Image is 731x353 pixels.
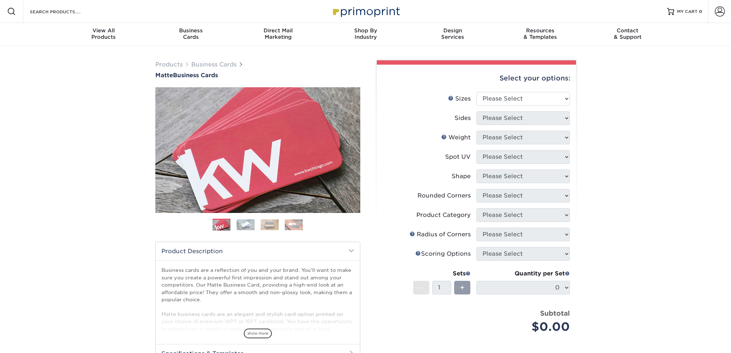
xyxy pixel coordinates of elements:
[497,27,584,34] span: Resources
[29,7,99,16] input: SEARCH PRODUCTS.....
[409,27,497,40] div: Services
[410,230,471,239] div: Radius of Corners
[322,27,409,34] span: Shop By
[234,27,322,34] span: Direct Mail
[452,172,471,181] div: Shape
[420,282,423,293] span: -
[261,219,279,230] img: Business Cards 03
[416,211,471,219] div: Product Category
[699,9,702,14] span: 0
[191,61,237,68] a: Business Cards
[482,318,570,335] div: $0.00
[330,4,402,19] img: Primoprint
[147,27,234,40] div: Cards
[244,329,272,338] span: show more
[234,27,322,40] div: Marketing
[322,27,409,40] div: Industry
[413,269,471,278] div: Sets
[60,27,147,40] div: Products
[147,23,234,46] a: BusinessCards
[454,114,471,122] div: Sides
[147,27,234,34] span: Business
[460,282,465,293] span: +
[417,191,471,200] div: Rounded Corners
[584,27,671,34] span: Contact
[409,27,497,34] span: Design
[237,219,255,230] img: Business Cards 02
[677,9,698,15] span: MY CART
[497,23,584,46] a: Resources& Templates
[155,72,360,79] h1: Business Cards
[448,94,471,103] div: Sizes
[584,27,671,40] div: & Support
[155,48,360,252] img: Matte 01
[383,65,570,92] div: Select your options:
[155,72,360,79] a: MatteBusiness Cards
[285,219,303,230] img: Business Cards 04
[540,309,570,317] strong: Subtotal
[155,61,183,68] a: Products
[155,72,173,79] span: Matte
[60,23,147,46] a: View AllProducts
[213,216,230,234] img: Business Cards 01
[156,242,360,260] h2: Product Description
[322,23,409,46] a: Shop ByIndustry
[445,153,471,161] div: Spot UV
[415,250,471,258] div: Scoring Options
[584,23,671,46] a: Contact& Support
[409,23,497,46] a: DesignServices
[497,27,584,40] div: & Templates
[234,23,322,46] a: Direct MailMarketing
[60,27,147,34] span: View All
[441,133,471,142] div: Weight
[476,269,570,278] div: Quantity per Set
